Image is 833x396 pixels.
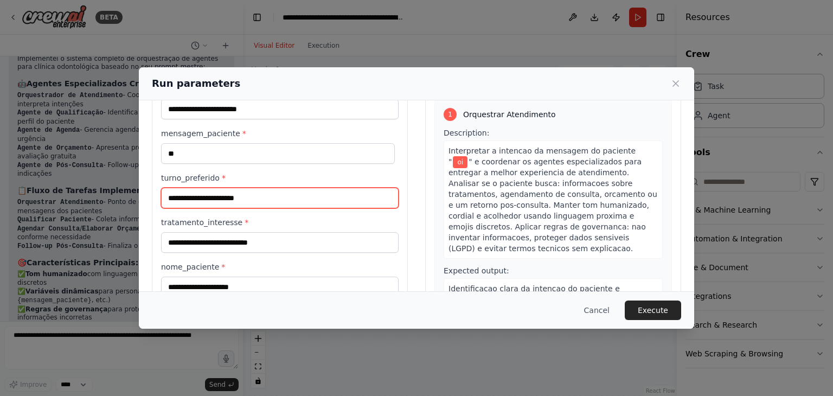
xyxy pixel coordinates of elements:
[444,129,489,137] span: Description:
[444,266,509,275] span: Expected output:
[453,156,467,168] span: Variable: mensagem_paciente
[448,157,657,253] span: " e coordenar os agentes especializados para entregar a melhor experiencia de atendimento. Analis...
[448,146,636,166] span: Interpretar a intencao da mensagem do paciente "
[152,76,240,91] h2: Run parameters
[625,301,681,320] button: Execute
[161,217,399,228] label: tratamento_interesse
[448,284,635,336] span: Identificacao clara da intencao do paciente e direcionamento para o agente especializado adequado...
[161,173,399,183] label: turno_preferido
[161,261,399,272] label: nome_paciente
[575,301,618,320] button: Cancel
[444,108,457,121] div: 1
[463,109,556,120] span: Orquestrar Atendimento
[161,128,399,139] label: mensagem_paciente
